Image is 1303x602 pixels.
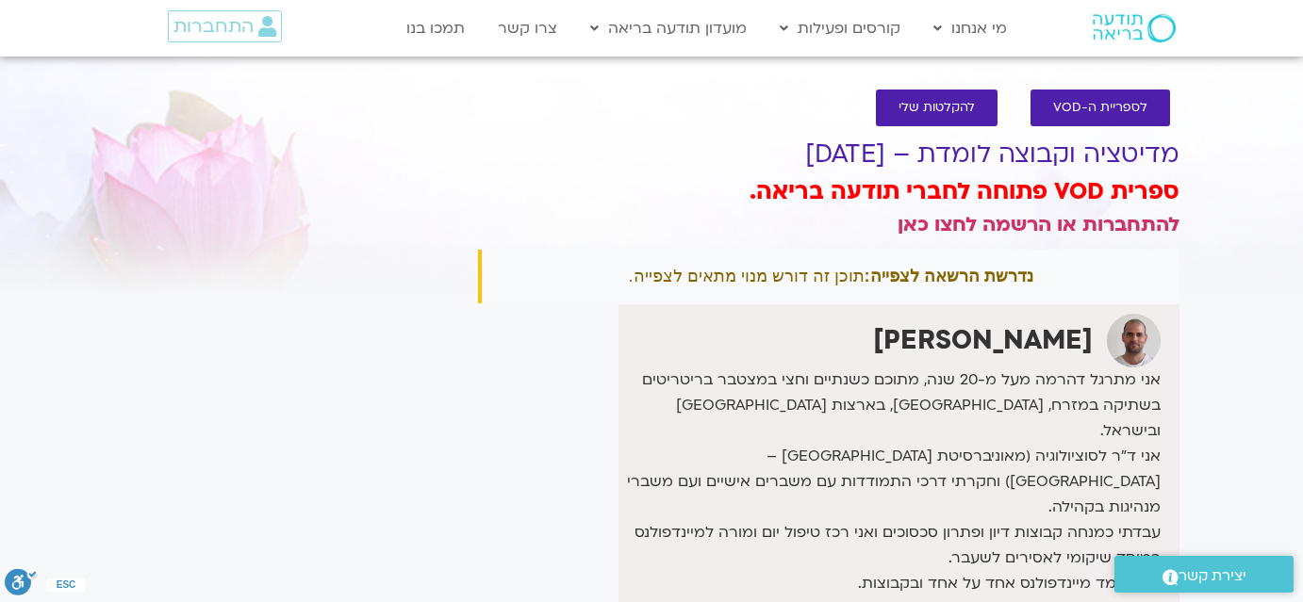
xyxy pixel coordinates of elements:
a: תמכו בנו [397,10,474,46]
a: לספריית ה-VOD [1031,89,1170,126]
a: להתחברות או הרשמה לחצו כאן [898,211,1179,238]
a: התחברות [168,10,282,42]
strong: [PERSON_NAME] [873,322,1093,358]
a: מי אנחנו [924,10,1016,46]
img: דקל קנטי [1107,314,1161,367]
img: תודעה בריאה [1093,14,1176,42]
span: התחברות [173,16,254,37]
h1: מדיטציה וקבוצה לומדת – [DATE] [478,140,1179,169]
span: יצירת קשר [1179,563,1246,589]
a: להקלטות שלי [876,89,998,126]
strong: נדרשת הרשאה לצפייה: [865,267,1033,285]
a: מועדון תודעה בריאה [581,10,756,46]
div: תוכן זה דורש מנוי מתאים לצפייה. [478,250,1179,303]
a: קורסים ופעילות [770,10,910,46]
span: להקלטות שלי [899,101,975,115]
a: צרו קשר [488,10,567,46]
span: לספריית ה-VOD [1053,101,1147,115]
a: יצירת קשר [1114,556,1294,593]
h3: ספרית VOD פתוחה לחברי תודעה בריאה. [478,176,1179,208]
